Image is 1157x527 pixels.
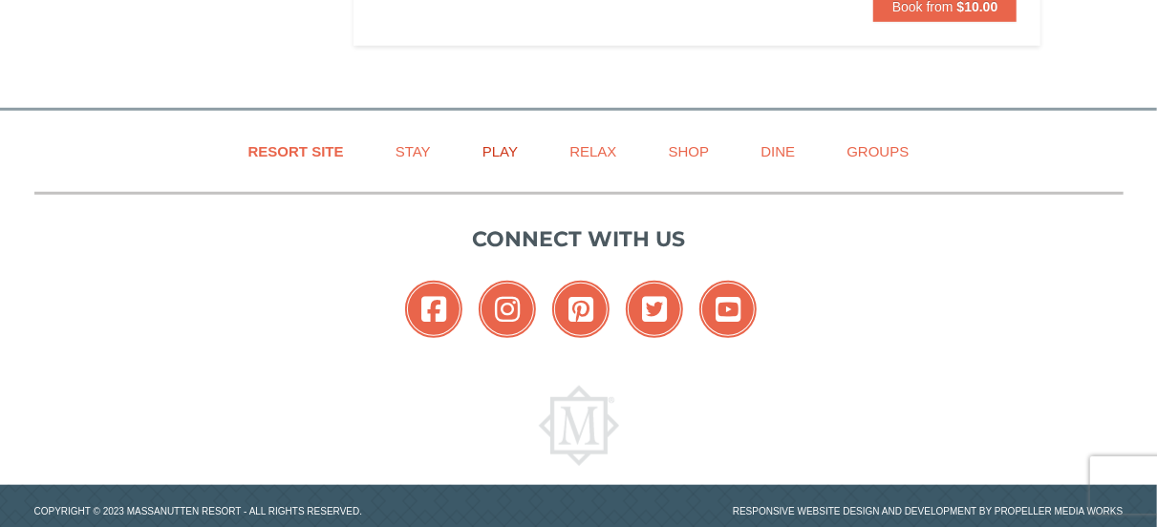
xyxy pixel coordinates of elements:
[539,386,619,466] img: Massanutten Resort Logo
[823,130,932,173] a: Groups
[459,130,542,173] a: Play
[372,130,455,173] a: Stay
[733,506,1124,516] a: Responsive website design and development by Propeller Media Works
[225,130,368,173] a: Resort Site
[737,130,819,173] a: Dine
[34,223,1124,255] p: Connect with us
[546,130,640,173] a: Relax
[645,130,734,173] a: Shop
[20,504,579,518] p: Copyright © 2023 Massanutten Resort - All Rights Reserved.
